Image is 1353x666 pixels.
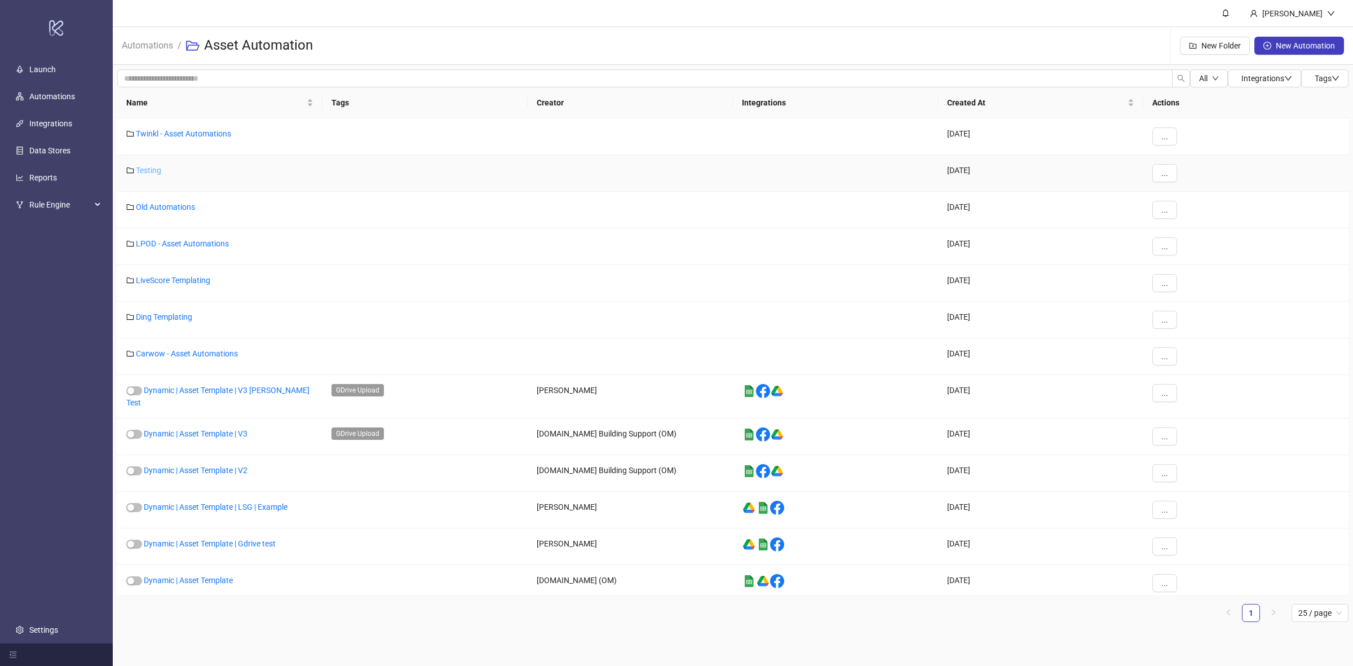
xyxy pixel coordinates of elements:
[528,528,733,565] div: [PERSON_NAME]
[1332,74,1339,82] span: down
[1327,10,1335,17] span: down
[1243,605,1259,621] a: 1
[144,429,247,438] a: Dynamic | Asset Template | V3
[938,565,1143,602] div: [DATE]
[1152,501,1177,519] button: ...
[947,96,1125,109] span: Created At
[1152,311,1177,329] button: ...
[144,502,288,511] a: Dynamic | Asset Template | LSG | Example
[1152,464,1177,482] button: ...
[126,166,134,174] span: folder
[331,384,384,396] span: GDrive Upload
[1152,274,1177,292] button: ...
[1254,37,1344,55] button: New Automation
[120,38,175,51] a: Automations
[1161,579,1168,588] span: ...
[1143,87,1348,118] th: Actions
[178,28,182,64] li: /
[938,528,1143,565] div: [DATE]
[126,276,134,284] span: folder
[1152,164,1177,182] button: ...
[29,173,57,182] a: Reports
[1161,542,1168,551] span: ...
[528,418,733,455] div: [DOMAIN_NAME] Building Support (OM)
[938,192,1143,228] div: [DATE]
[1161,132,1168,141] span: ...
[1276,41,1335,50] span: New Automation
[204,37,313,55] h3: Asset Automation
[16,201,24,209] span: fork
[1177,74,1185,82] span: search
[1263,42,1271,50] span: plus-circle
[1152,574,1177,592] button: ...
[1298,605,1342,621] span: 25 / page
[1242,604,1260,622] li: 1
[186,39,200,52] span: folder-open
[1161,352,1168,361] span: ...
[1161,279,1168,288] span: ...
[136,202,195,211] a: Old Automations
[9,651,17,659] span: menu-fold
[1152,537,1177,555] button: ...
[1152,347,1177,365] button: ...
[126,130,134,138] span: folder
[938,265,1143,302] div: [DATE]
[528,455,733,492] div: [DOMAIN_NAME] Building Support (OM)
[938,455,1143,492] div: [DATE]
[29,92,75,101] a: Automations
[1292,604,1348,622] div: Page Size
[733,87,938,118] th: Integrations
[1222,9,1230,17] span: bell
[1152,201,1177,219] button: ...
[1301,69,1348,87] button: Tagsdown
[938,228,1143,265] div: [DATE]
[1225,609,1232,616] span: left
[29,193,91,216] span: Rule Engine
[938,375,1143,418] div: [DATE]
[528,375,733,418] div: [PERSON_NAME]
[1264,604,1283,622] li: Next Page
[136,129,231,138] a: Twinkl - Asset Automations
[1241,74,1292,83] span: Integrations
[1161,205,1168,214] span: ...
[938,418,1143,455] div: [DATE]
[1228,69,1301,87] button: Integrationsdown
[1219,604,1237,622] button: left
[1201,41,1241,50] span: New Folder
[29,65,56,74] a: Launch
[1264,604,1283,622] button: right
[136,239,229,248] a: LPOD - Asset Automations
[1219,604,1237,622] li: Previous Page
[126,240,134,248] span: folder
[1161,169,1168,178] span: ...
[1161,242,1168,251] span: ...
[117,87,322,118] th: Name
[1152,237,1177,255] button: ...
[1152,384,1177,402] button: ...
[1161,432,1168,441] span: ...
[126,313,134,321] span: folder
[938,118,1143,155] div: [DATE]
[29,146,70,155] a: Data Stores
[1199,74,1208,83] span: All
[126,203,134,211] span: folder
[528,565,733,602] div: [DOMAIN_NAME] (OM)
[136,166,161,175] a: Testing
[1250,10,1258,17] span: user
[144,576,233,585] a: Dynamic | Asset Template
[938,155,1143,192] div: [DATE]
[1161,469,1168,478] span: ...
[1270,609,1277,616] span: right
[136,312,192,321] a: Ding Templating
[1258,7,1327,20] div: [PERSON_NAME]
[1152,427,1177,446] button: ...
[29,119,72,128] a: Integrations
[1212,75,1219,82] span: down
[528,87,733,118] th: Creator
[144,539,276,548] a: Dynamic | Asset Template | Gdrive test
[136,276,210,285] a: LiveScore Templating
[938,338,1143,375] div: [DATE]
[1152,127,1177,145] button: ...
[528,492,733,528] div: [PERSON_NAME]
[126,350,134,358] span: folder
